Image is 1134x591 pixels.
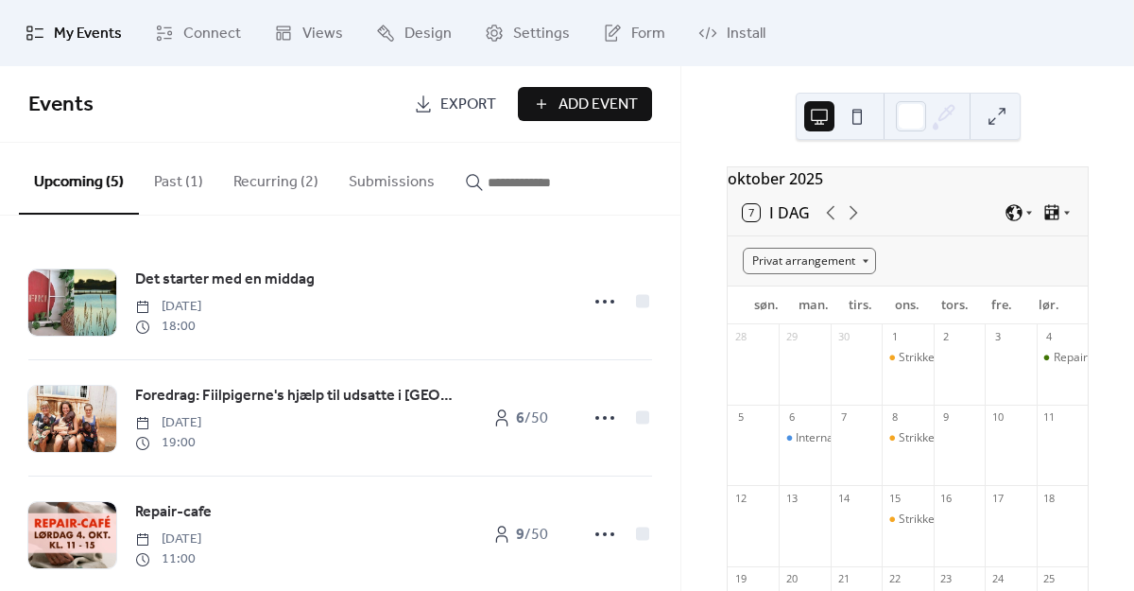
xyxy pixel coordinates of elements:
div: 22 [887,572,902,586]
span: [DATE] [135,413,201,433]
div: 10 [990,410,1005,425]
div: 20 [784,572,799,586]
div: 13 [784,491,799,505]
div: Strikkecafé [882,512,933,528]
div: søn. [743,287,790,324]
b: 9 [516,520,524,549]
a: Connect [141,8,255,59]
div: man. [790,287,837,324]
span: / 50 [516,408,548,430]
div: 19 [733,572,747,586]
div: 24 [990,572,1005,586]
a: Export [400,87,510,121]
div: 1 [887,330,902,344]
div: 6 [784,410,799,425]
div: 18 [1042,491,1057,505]
a: 9/50 [472,517,567,551]
span: Form [631,23,665,45]
span: [DATE] [135,530,201,549]
div: ons. [885,287,932,324]
div: lør. [1025,287,1073,324]
div: International Meet-up [779,430,830,446]
span: 11:00 [135,549,201,569]
a: Settings [471,8,584,59]
div: 12 [733,491,747,505]
span: Settings [513,23,570,45]
div: fre. [978,287,1025,324]
div: 25 [1042,572,1057,586]
div: Repair-cafe [1054,350,1114,366]
div: 11 [1042,410,1057,425]
div: Strikkecafé [882,430,933,446]
span: 19:00 [135,433,201,453]
a: Det starter med en middag [135,268,315,292]
a: My Events [11,8,136,59]
button: Recurring (2) [218,143,334,213]
div: 28 [733,330,747,344]
span: My Events [54,23,122,45]
span: Connect [183,23,241,45]
div: 2 [939,330,954,344]
div: Strikkecafé [882,350,933,366]
div: 29 [784,330,799,344]
span: Det starter med en middag [135,269,315,291]
a: Views [260,8,357,59]
div: 4 [1042,330,1057,344]
a: Install [684,8,780,59]
button: Upcoming (5) [19,143,139,215]
button: Add Event [518,87,652,121]
a: Form [589,8,679,59]
b: 6 [516,404,524,433]
div: International Meet-up [796,430,910,446]
div: tors. [931,287,978,324]
div: 8 [887,410,902,425]
span: Design [404,23,452,45]
span: Add Event [558,94,638,116]
div: oktober 2025 [728,167,1088,190]
button: Submissions [334,143,450,213]
span: Export [440,94,496,116]
a: Repair-cafe [135,500,212,525]
span: Foredrag: Fiilpigerne's hjælp til udsatte i [GEOGRAPHIC_DATA] [135,385,454,408]
span: [DATE] [135,297,201,317]
div: Repair-cafe [1037,350,1088,366]
div: 16 [939,491,954,505]
a: Design [362,8,466,59]
div: 5 [733,410,747,425]
span: Repair-cafe [135,501,212,524]
div: Strikkecafé [899,512,957,528]
div: 21 [836,572,850,586]
div: Strikkecafé [899,350,957,366]
div: 23 [939,572,954,586]
div: 15 [887,491,902,505]
span: Install [727,23,765,45]
span: 18:00 [135,317,201,337]
div: 17 [990,491,1005,505]
div: 9 [939,410,954,425]
span: / 50 [516,524,548,547]
button: Past (1) [139,143,218,213]
div: Strikkecafé [899,430,957,446]
a: Foredrag: Fiilpigerne's hjælp til udsatte i [GEOGRAPHIC_DATA] [135,384,454,408]
div: tirs. [837,287,885,324]
div: 14 [836,491,850,505]
a: 6/50 [472,401,567,435]
span: Views [302,23,343,45]
div: 3 [990,330,1005,344]
button: 7I dag [736,200,816,226]
div: 30 [836,330,850,344]
span: Events [28,84,94,126]
div: 7 [836,410,850,425]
